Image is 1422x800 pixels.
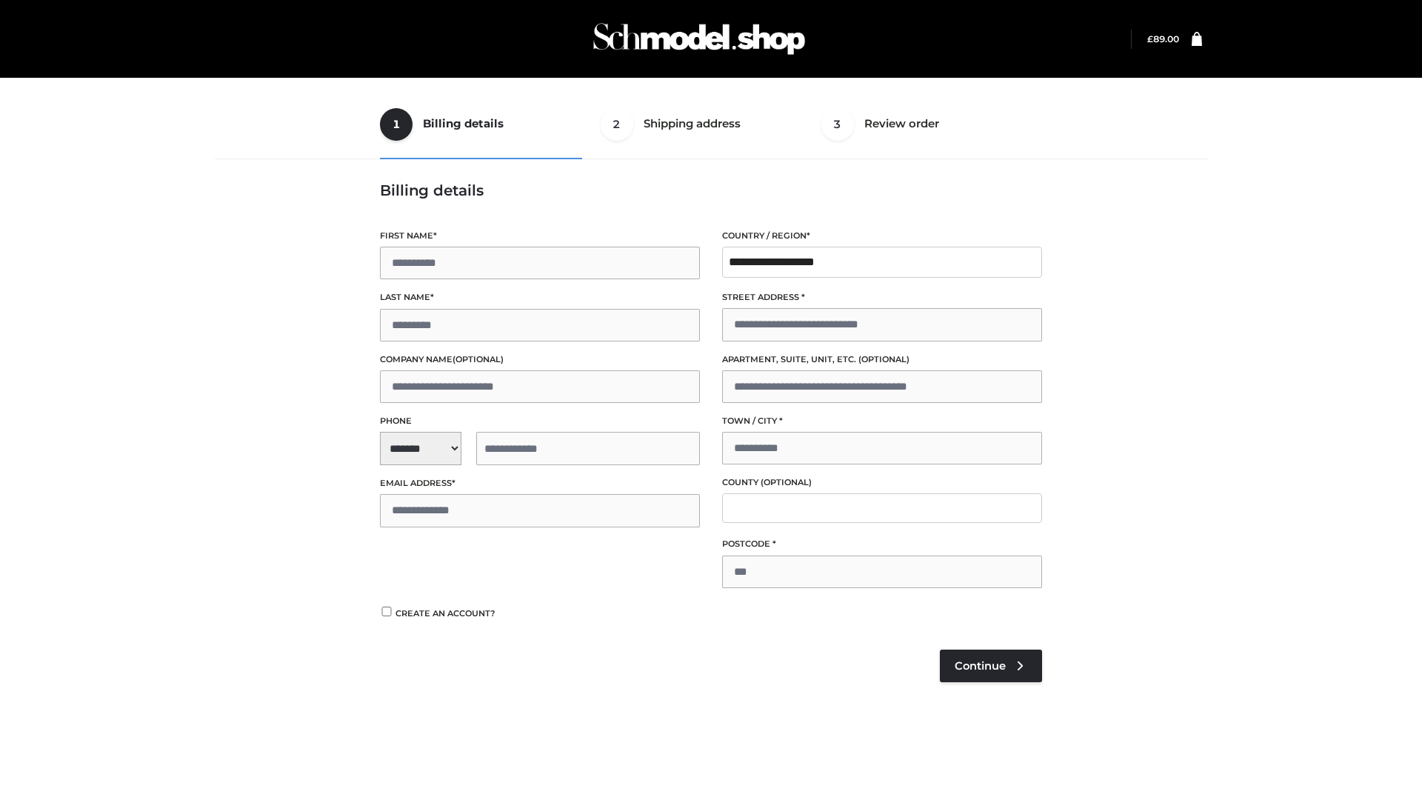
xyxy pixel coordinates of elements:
[940,650,1042,682] a: Continue
[858,354,909,364] span: (optional)
[588,10,810,68] img: Schmodel Admin 964
[1147,33,1153,44] span: £
[722,290,1042,304] label: Street address
[1147,33,1179,44] a: £89.00
[761,477,812,487] span: (optional)
[380,607,393,616] input: Create an account?
[453,354,504,364] span: (optional)
[1147,33,1179,44] bdi: 89.00
[722,353,1042,367] label: Apartment, suite, unit, etc.
[722,229,1042,243] label: Country / Region
[380,476,700,490] label: Email address
[380,229,700,243] label: First name
[955,659,1006,673] span: Continue
[380,181,1042,199] h3: Billing details
[395,608,495,619] span: Create an account?
[380,290,700,304] label: Last name
[722,476,1042,490] label: County
[380,414,700,428] label: Phone
[722,537,1042,551] label: Postcode
[722,414,1042,428] label: Town / City
[380,353,700,367] label: Company name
